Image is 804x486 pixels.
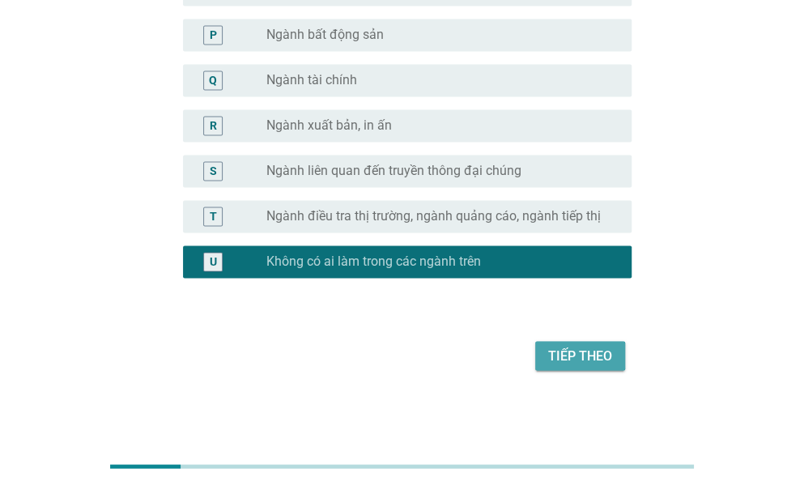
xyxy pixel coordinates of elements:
label: Không có ai làm trong các ngành trên [266,254,481,270]
div: R [210,117,217,134]
div: Q [209,71,217,88]
label: Ngành bất động sản [266,27,384,43]
div: Tiếp theo [548,346,612,365]
div: S [210,162,217,179]
label: Ngành liên quan đến truyền thông đại chúng [266,163,521,179]
label: Ngành tài chính [266,72,357,88]
label: Ngành điều tra thị trường, ngành quảng cáo, ngành tiếp thị [266,208,601,224]
label: Ngành xuất bản, in ấn [266,117,392,134]
button: Tiếp theo [535,341,625,370]
div: P [210,26,217,43]
div: T [210,207,217,224]
div: U [210,253,217,270]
